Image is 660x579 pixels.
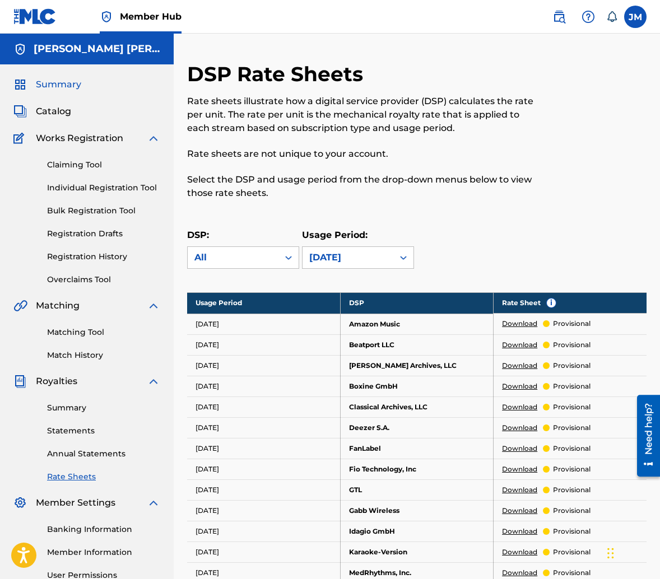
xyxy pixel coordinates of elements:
a: Annual Statements [47,448,160,460]
img: Accounts [13,43,27,56]
img: search [552,10,566,24]
th: Rate Sheet [494,292,647,314]
a: Download [502,423,537,433]
img: MLC Logo [13,8,57,25]
p: provisional [553,464,591,474]
p: provisional [553,506,591,516]
td: Gabb Wireless [340,500,493,521]
div: All [194,251,272,264]
img: Summary [13,78,27,91]
td: [DATE] [187,314,340,334]
p: provisional [553,381,591,391]
img: expand [147,375,160,388]
span: Summary [36,78,81,91]
a: Registration History [47,251,160,263]
a: Member Information [47,547,160,558]
td: [DATE] [187,334,340,355]
a: Summary [47,402,160,414]
iframe: Resource Center [629,391,660,481]
a: Download [502,361,537,371]
p: provisional [553,485,591,495]
a: Download [502,464,537,474]
td: Idagio GmbH [340,521,493,541]
a: Download [502,568,537,578]
a: Download [502,340,537,350]
div: Drag [607,536,614,570]
td: [DATE] [187,438,340,459]
td: [DATE] [187,376,340,396]
a: Download [502,506,537,516]
p: provisional [553,526,591,536]
td: [DATE] [187,521,340,541]
a: SummarySummary [13,78,81,91]
a: Download [502,485,537,495]
td: [DATE] [187,500,340,521]
a: Download [502,319,537,329]
img: help [582,10,595,24]
span: Member Hub [120,10,182,23]
span: Matching [36,299,80,312]
h2: DSP Rate Sheets [187,62,369,87]
td: [PERSON_NAME] Archives, LLC [340,355,493,376]
a: Download [502,381,537,391]
a: Download [502,443,537,454]
td: GTL [340,479,493,500]
p: provisional [553,402,591,412]
th: DSP [340,292,493,314]
h5: JOHN MICHAEL MAYER [34,43,160,55]
div: Help [577,6,599,28]
p: Rate sheets are not unique to your account. [187,147,541,161]
td: FanLabel [340,438,493,459]
a: Banking Information [47,524,160,535]
a: Public Search [548,6,570,28]
a: Registration Drafts [47,228,160,240]
img: Top Rightsholder [100,10,113,24]
span: Member Settings [36,496,115,510]
td: [DATE] [187,479,340,500]
p: provisional [553,319,591,329]
p: provisional [553,423,591,433]
label: Usage Period: [302,230,368,240]
a: Download [502,526,537,536]
a: Matching Tool [47,326,160,338]
td: Fio Technology, Inc [340,459,493,479]
a: Match History [47,349,160,361]
iframe: Chat Widget [604,525,660,579]
p: provisional [553,443,591,454]
p: provisional [553,568,591,578]
td: Classical Archives, LLC [340,396,493,417]
label: DSP: [187,230,209,240]
td: [DATE] [187,355,340,376]
td: Deezer S.A. [340,417,493,438]
img: Member Settings [13,496,27,510]
td: [DATE] [187,541,340,562]
td: [DATE] [187,396,340,417]
img: expand [147,496,160,510]
img: Catalog [13,105,27,118]
span: Royalties [36,375,77,388]
div: Notifications [606,11,617,22]
a: Individual Registration Tool [47,182,160,194]
a: Download [502,547,537,557]
span: i [547,298,556,307]
p: Rate sheets illustrate how a digital service provider (DSP) calculates the rate per unit. The rat... [187,95,541,135]
img: Works Registration [13,132,28,145]
a: Download [502,402,537,412]
img: expand [147,299,160,312]
td: Boxine GmbH [340,376,493,396]
a: CatalogCatalog [13,105,71,118]
th: Usage Period [187,292,340,314]
span: Works Registration [36,132,123,145]
img: Royalties [13,375,27,388]
img: Matching [13,299,27,312]
p: provisional [553,340,591,350]
a: Bulk Registration Tool [47,205,160,217]
td: Amazon Music [340,314,493,334]
td: Karaoke-Version [340,541,493,562]
a: Rate Sheets [47,471,160,483]
p: provisional [553,547,591,557]
p: Select the DSP and usage period from the drop-down menus below to view those rate sheets. [187,173,541,200]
